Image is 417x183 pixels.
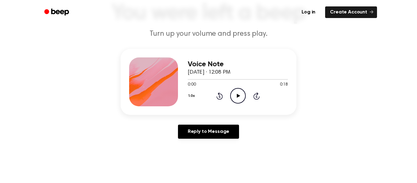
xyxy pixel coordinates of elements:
a: Create Account [325,6,377,18]
h3: Voice Note [188,60,288,68]
span: 0:00 [188,82,196,88]
a: Beep [40,6,74,18]
span: [DATE] · 12:08 PM [188,70,230,75]
span: 0:18 [280,82,288,88]
p: Turn up your volume and press play. [91,29,326,39]
a: Reply to Message [178,125,239,139]
a: Log in [296,5,321,19]
button: 1.0x [188,91,197,101]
